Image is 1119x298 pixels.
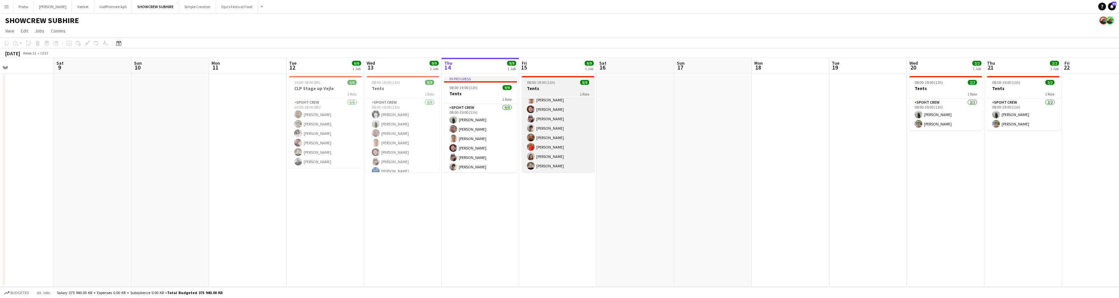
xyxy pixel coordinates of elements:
span: 9/9 [430,61,439,66]
h3: Tents [987,85,1060,91]
button: GolfPromote ApS [94,0,132,13]
app-job-card: In progress08:00-19:00 (11h)9/9Tents1 RoleSpoht Crew9/908:00-19:00 (11h)[PERSON_NAME][PERSON_NAME... [444,76,517,172]
a: View [3,27,17,35]
span: 10:00-18:00 (8h) [294,80,321,85]
a: Comms [48,27,68,35]
app-card-role: Spoht Crew9/908:00-19:00 (11h)[PERSON_NAME][PERSON_NAME][PERSON_NAME][PERSON_NAME][PERSON_NAME][P... [367,99,439,196]
span: Fri [1064,60,1070,66]
span: Mon [212,60,220,66]
span: 20 [908,64,918,71]
span: 9/9 [507,61,516,66]
h3: Tents [367,85,439,91]
span: All jobs [36,290,51,295]
h3: Tents [909,85,982,91]
span: 19 [831,64,839,71]
span: 6/6 [352,61,361,66]
button: SHOWCREW SUBHIRE [132,0,179,13]
div: 1 Job [973,66,981,71]
span: Wed [909,60,918,66]
span: 12 [288,64,297,71]
span: 08:00-19:00 (11h) [527,80,555,85]
a: Edit [18,27,31,35]
span: 1 Role [347,92,357,97]
div: Salary 375 940.00 KR + Expenses 0.00 KR + Subsistence 0.00 KR = [57,290,223,295]
span: Sat [599,60,606,66]
div: In progress [444,76,517,81]
span: 1 Role [502,97,512,102]
span: 08:00-19:00 (11h) [992,80,1020,85]
span: Sun [677,60,685,66]
button: Djurs Festival Food [216,0,258,13]
span: Edit [21,28,28,34]
span: View [5,28,14,34]
app-card-role: Spoht Crew2/208:00-19:00 (11h)[PERSON_NAME][PERSON_NAME] [909,99,982,130]
span: 44 [1112,2,1116,6]
span: Thu [444,60,452,66]
span: Wed [367,60,375,66]
h3: Tents [444,91,517,97]
app-job-card: 08:00-19:00 (11h)9/9Tents1 RoleSpoht Crew9/908:00-19:00 (11h)[PERSON_NAME][PERSON_NAME][PERSON_NA... [522,76,594,172]
span: Tue [289,60,297,66]
span: Jobs [35,28,44,34]
span: 11 [211,64,220,71]
div: 1 Job [507,66,516,71]
a: Jobs [32,27,47,35]
span: 17 [676,64,685,71]
div: 1 Job [352,66,361,71]
span: 9 [55,64,64,71]
span: 08:00-19:00 (11h) [449,85,478,90]
button: Simple Creation [179,0,216,13]
span: 21 [986,64,995,71]
app-job-card: 08:00-19:00 (11h)2/2Tents1 RoleSpoht Crew2/208:00-19:00 (11h)[PERSON_NAME][PERSON_NAME] [909,76,982,130]
a: 44 [1108,3,1116,10]
app-job-card: 08:00-19:00 (11h)9/9Tents1 RoleSpoht Crew9/908:00-19:00 (11h)[PERSON_NAME][PERSON_NAME][PERSON_NA... [367,76,439,172]
span: 22 [1064,64,1070,71]
div: 08:00-19:00 (11h)2/2Tents1 RoleSpoht Crew2/208:00-19:00 (11h)[PERSON_NAME][PERSON_NAME] [987,76,1060,130]
app-card-role: Spoht Crew9/908:00-19:00 (11h)[PERSON_NAME][PERSON_NAME][PERSON_NAME][PERSON_NAME][PERSON_NAME][P... [522,75,594,172]
span: 2/2 [1045,80,1054,85]
span: Sun [134,60,142,66]
app-user-avatar: Danny Tranekær [1100,17,1107,24]
span: 15 [521,64,527,71]
app-user-avatar: Danny Tranekær [1106,17,1114,24]
span: 1 Role [1045,92,1054,97]
span: Fri [522,60,527,66]
span: Total Budgeted 375 940.00 KR [167,290,223,295]
span: Tue [832,60,839,66]
button: Budgeted [3,289,30,296]
span: Week 32 [21,51,38,56]
span: 2/2 [1050,61,1059,66]
h3: Tents [522,85,594,91]
span: 08:00-19:00 (11h) [372,80,400,85]
div: 1 Job [1050,66,1059,71]
div: 1 Job [585,66,593,71]
app-card-role: Spoht Crew6/610:00-18:00 (8h)[PERSON_NAME][PERSON_NAME][PERSON_NAME][PERSON_NAME][PERSON_NAME][PE... [289,99,362,168]
span: 1 Role [967,92,977,97]
app-card-role: Spoht Crew9/908:00-19:00 (11h)[PERSON_NAME][PERSON_NAME][PERSON_NAME][PERSON_NAME][PERSON_NAME][P... [444,104,517,201]
span: 18 [753,64,763,71]
span: Mon [754,60,763,66]
span: 2/2 [972,61,981,66]
button: Værket [72,0,94,13]
h3: CLP Stage up Vejle [289,85,362,91]
span: 9/9 [580,80,589,85]
span: Sat [56,60,64,66]
span: 13 [366,64,375,71]
button: [PERSON_NAME] [34,0,72,13]
span: 16 [598,64,606,71]
span: 9/9 [585,61,594,66]
span: 1 Role [425,92,434,97]
div: [DATE] [5,50,20,57]
span: Budgeted [10,291,29,295]
span: 9/9 [425,80,434,85]
h1: SHOWCREW SUBHIRE [5,16,79,25]
app-job-card: 10:00-18:00 (8h)6/6CLP Stage up Vejle1 RoleSpoht Crew6/610:00-18:00 (8h)[PERSON_NAME][PERSON_NAME... [289,76,362,168]
span: 9/9 [503,85,512,90]
app-card-role: Spoht Crew2/208:00-19:00 (11h)[PERSON_NAME][PERSON_NAME] [987,99,1060,130]
div: CEST [40,51,49,56]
